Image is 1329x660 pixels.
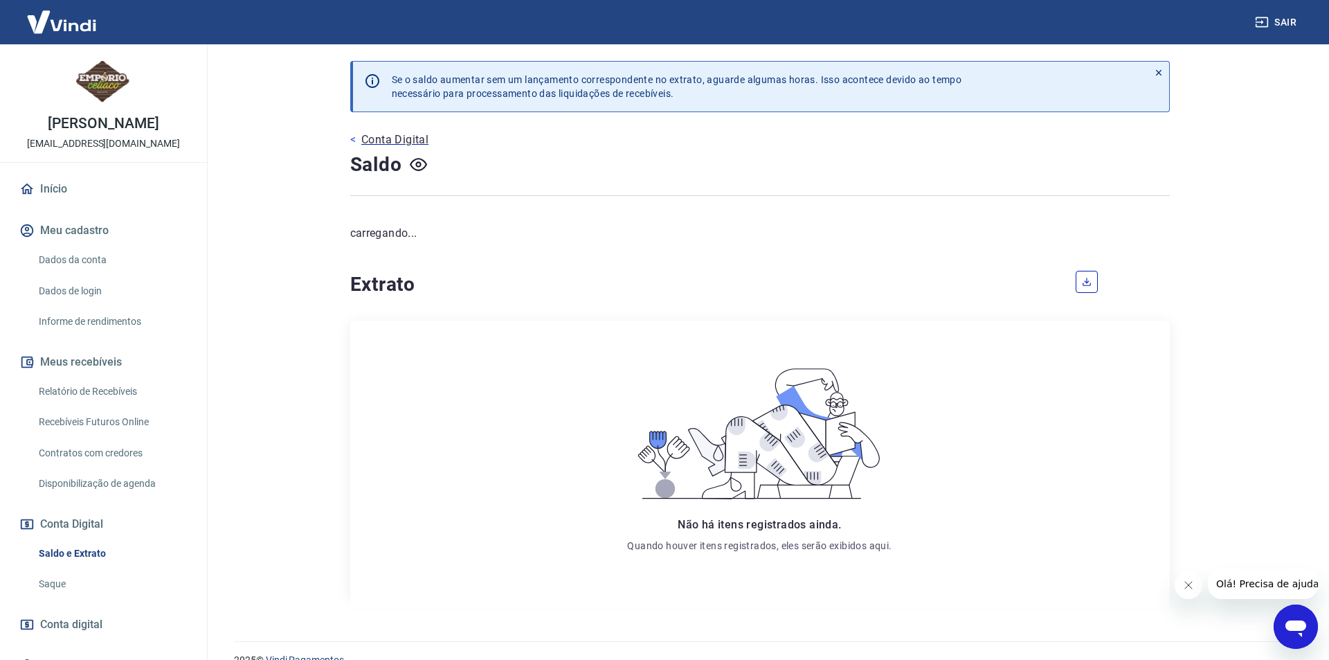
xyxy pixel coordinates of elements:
p: Se o saldo aumentar sem um lançamento correspondente no extrato, aguarde algumas horas. Isso acon... [392,73,962,100]
p: [EMAIL_ADDRESS][DOMAIN_NAME] [27,136,180,151]
span: Conta digital [40,615,102,634]
button: Meus recebíveis [17,347,190,377]
img: Vindi [17,1,107,43]
h4: Saldo [350,151,402,179]
p: [PERSON_NAME] [48,116,159,131]
span: Olá! Precisa de ajuda? [8,10,116,21]
p: Conta Digital [361,132,428,148]
a: Contratos com credores [33,439,190,467]
a: Saque [33,570,190,598]
p: < [350,132,356,148]
a: Informe de rendimentos [33,307,190,336]
button: Conta Digital [17,509,190,539]
h4: Extrato [350,271,1059,298]
p: carregando... [350,225,1170,242]
a: Início [17,174,190,204]
iframe: Mensagem da empresa [1208,569,1318,599]
iframe: Fechar mensagem [1175,571,1202,599]
button: Meu cadastro [17,215,190,246]
button: Sair [1252,10,1302,35]
img: eae1b824-ffa6-4ee7-94d4-82ae2b65a266.jpeg [76,55,132,111]
a: Dados de login [33,277,190,305]
p: Quando houver itens registrados, eles serão exibidos aqui. [627,539,892,553]
a: Dados da conta [33,246,190,274]
a: Disponibilização de agenda [33,470,190,498]
span: Não há itens registrados ainda. [678,518,841,531]
a: Saldo e Extrato [33,539,190,568]
iframe: Botão para abrir a janela de mensagens [1274,605,1318,649]
a: Recebíveis Futuros Online [33,408,190,436]
a: Relatório de Recebíveis [33,377,190,406]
